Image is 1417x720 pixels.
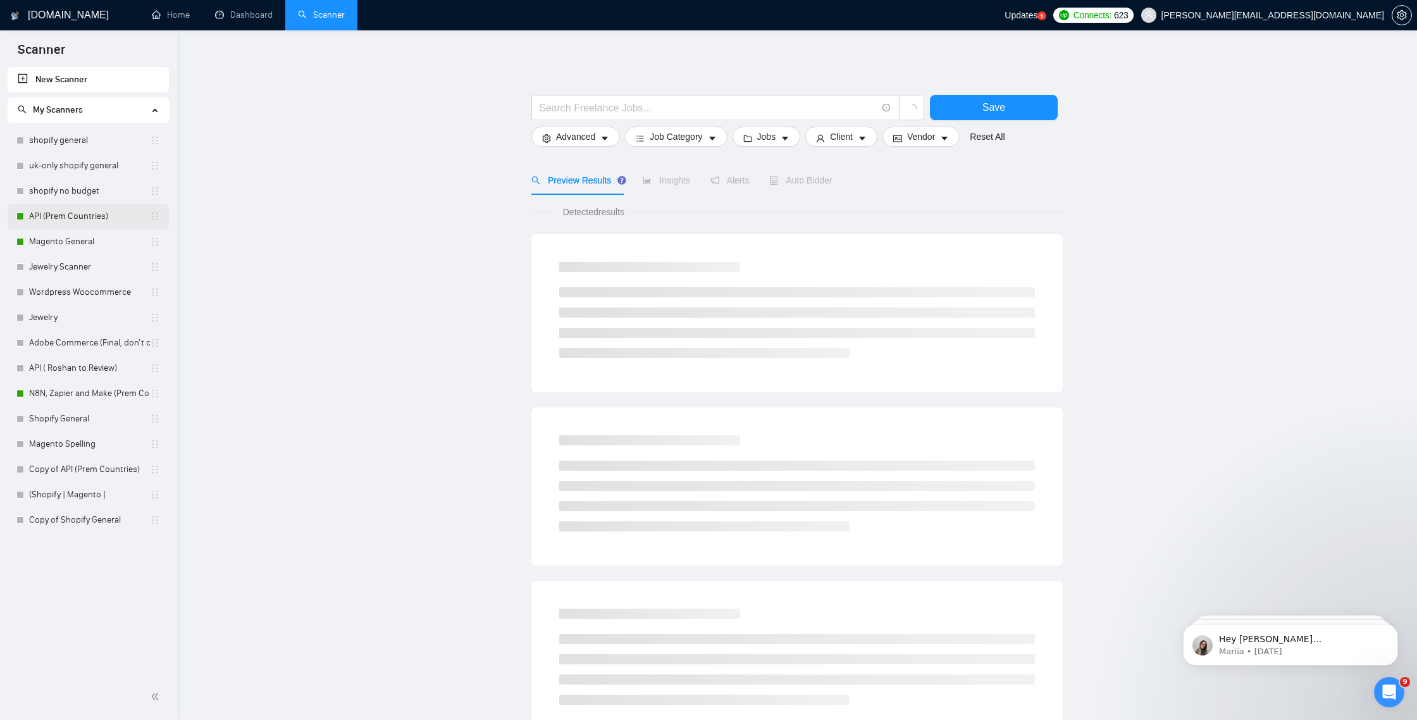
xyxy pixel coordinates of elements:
[1114,8,1128,22] span: 623
[298,9,345,20] a: searchScanner
[33,104,83,115] span: My Scanners
[531,176,540,185] span: search
[1392,10,1411,20] span: setting
[830,130,853,144] span: Client
[710,176,719,185] span: notification
[531,175,622,185] span: Preview Results
[8,254,169,280] li: Jewelry Scanner
[8,280,169,305] li: Wordpress Woocommerce
[1400,677,1410,687] span: 9
[18,105,27,114] span: search
[8,128,169,153] li: shopify general
[29,254,150,280] a: Jewelry Scanner
[18,67,159,92] a: New Scanner
[907,130,935,144] span: Vendor
[708,133,717,143] span: caret-down
[8,381,169,406] li: N8N, Zapier and Make (Prem Countries)
[29,457,150,482] a: Copy of API (Prem Countries)
[710,175,750,185] span: Alerts
[151,690,163,703] span: double-left
[29,482,150,507] a: (Shopify | Magento |
[150,388,160,399] span: holder
[29,229,150,254] a: Magento General
[150,313,160,323] span: holder
[152,9,190,20] a: homeHome
[150,338,160,348] span: holder
[882,104,891,112] span: info-circle
[150,464,160,475] span: holder
[554,205,633,219] span: Detected results
[29,305,150,330] a: Jewelry
[1374,677,1404,707] iframe: Intercom live chat
[781,133,789,143] span: caret-down
[8,457,169,482] li: Copy of API (Prem Countries)
[150,211,160,221] span: holder
[8,229,169,254] li: Magento General
[29,356,150,381] a: API ( Roshan to Review)
[8,406,169,431] li: Shopify General
[29,204,150,229] a: API (Prem Countries)
[531,127,620,147] button: settingAdvancedcaret-down
[29,178,150,204] a: shopify no budget
[150,186,160,196] span: holder
[150,363,160,373] span: holder
[769,175,832,185] span: Auto Bidder
[1059,10,1069,20] img: upwork-logo.png
[29,406,150,431] a: Shopify General
[1144,11,1153,20] span: user
[1164,597,1417,686] iframe: Intercom notifications message
[8,482,169,507] li: (Shopify | Magento |
[1005,10,1037,20] span: Updates
[150,414,160,424] span: holder
[8,507,169,533] li: Copy of Shopify General
[8,153,169,178] li: uk-only shopify general
[150,439,160,449] span: holder
[8,204,169,229] li: API (Prem Countries)
[650,130,702,144] span: Job Category
[858,133,867,143] span: caret-down
[882,127,960,147] button: idcardVendorcaret-down
[893,133,902,143] span: idcard
[906,104,917,115] span: loading
[8,67,169,92] li: New Scanner
[29,330,150,356] a: Adobe Commerce (Final, don't change)
[8,305,169,330] li: Jewelry
[816,133,825,143] span: user
[1392,5,1412,25] button: setting
[29,507,150,533] a: Copy of Shopify General
[1392,10,1412,20] a: setting
[18,104,83,115] span: My Scanners
[8,431,169,457] li: Magento Spelling
[1074,8,1111,22] span: Connects:
[150,490,160,500] span: holder
[930,95,1058,120] button: Save
[150,515,160,525] span: holder
[643,176,652,185] span: area-chart
[150,135,160,146] span: holder
[769,176,778,185] span: robot
[1041,13,1044,19] text: 5
[29,153,150,178] a: uk-only shopify general
[150,237,160,247] span: holder
[29,280,150,305] a: Wordpress Woocommerce
[733,127,801,147] button: folderJobscaret-down
[616,175,628,186] div: Tooltip anchor
[29,128,150,153] a: shopify general
[8,178,169,204] li: shopify no budget
[636,133,645,143] span: bars
[8,356,169,381] li: API ( Roshan to Review)
[743,133,752,143] span: folder
[970,130,1005,144] a: Reset All
[643,175,690,185] span: Insights
[150,262,160,272] span: holder
[556,130,595,144] span: Advanced
[150,287,160,297] span: holder
[29,431,150,457] a: Magento Spelling
[150,161,160,171] span: holder
[940,133,949,143] span: caret-down
[982,99,1005,115] span: Save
